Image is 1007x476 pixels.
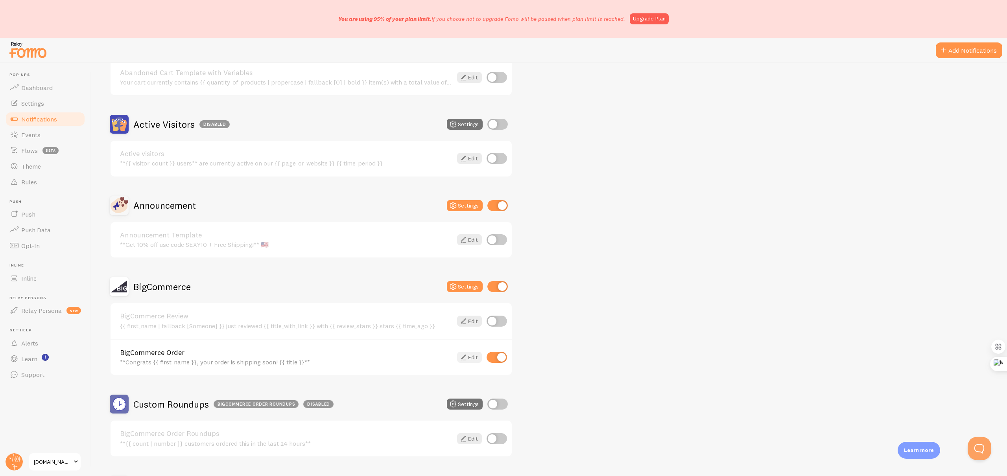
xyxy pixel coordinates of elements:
a: Relay Persona new [5,303,86,318]
span: Learn [21,355,37,363]
span: Theme [21,162,41,170]
div: BigCommerce Order roundups [214,400,299,408]
span: Support [21,371,44,379]
div: **{{ count | number }} customers ordered this in the last 24 hours** [120,440,452,447]
span: [DOMAIN_NAME] [34,457,71,467]
a: BigCommerce Order [120,349,452,356]
h2: Custom Roundups [133,398,334,410]
a: [DOMAIN_NAME] [28,452,81,471]
span: Pop-ups [9,72,86,77]
img: Announcement [110,196,129,215]
iframe: Help Scout Beacon - Open [968,437,991,460]
a: Rules [5,174,86,190]
span: Settings [21,99,44,107]
div: Disabled [199,120,230,128]
span: Dashboard [21,84,53,92]
h2: Announcement [133,199,196,211]
span: Push [21,210,35,218]
a: Dashboard [5,80,86,96]
span: Opt-In [21,242,40,250]
span: Push Data [21,226,51,234]
a: Opt-In [5,238,86,254]
span: Notifications [21,115,57,123]
img: Custom Roundups [110,395,129,414]
p: If you choose not to upgrade Fomo will be paused when plan limit is reached. [338,15,625,23]
div: **{{ visitor_count }} users** are currently active on our {{ page_or_website }} {{ time_period }} [120,160,452,167]
button: Settings [447,281,483,292]
a: Notifications [5,111,86,127]
a: Upgrade Plan [630,13,669,24]
span: Get Help [9,328,86,333]
div: **Get 10% off use code SEXY10 + Free Shipping!** 🇺🇸 [120,241,452,248]
a: Active visitors [120,150,452,157]
p: Learn more [904,447,934,454]
img: BigCommerce [110,277,129,296]
img: Active Visitors [110,115,129,134]
a: Events [5,127,86,143]
h2: BigCommerce [133,281,191,293]
button: Settings [447,200,483,211]
a: Alerts [5,335,86,351]
span: Inline [9,263,86,268]
div: **Congrats {{ first_name }}, your order is shipping soon! {{ title }}** [120,358,452,366]
span: You are using 95% of your plan limit. [338,15,432,22]
a: Edit [457,433,482,444]
img: fomo-relay-logo-orange.svg [8,40,48,60]
svg: <p>Watch New Feature Tutorials!</p> [42,354,49,361]
span: Inline [21,274,37,282]
a: Announcement Template [120,232,452,239]
button: Settings [447,399,483,410]
div: Your cart currently contains {{ quantity_of_products | propercase | fallback [0] | bold }} item(s... [120,79,452,86]
span: beta [42,147,59,154]
a: Flows beta [5,143,86,158]
a: Inline [5,270,86,286]
a: Edit [457,72,482,83]
span: Relay Persona [9,296,86,301]
span: new [66,307,81,314]
span: Relay Persona [21,307,62,314]
span: Rules [21,178,37,186]
a: BigCommerce Order Roundups [120,430,452,437]
span: Alerts [21,339,38,347]
span: Push [9,199,86,204]
span: Events [21,131,41,139]
a: Edit [457,352,482,363]
a: Edit [457,316,482,327]
a: Push [5,206,86,222]
a: Abandoned Cart Template with Variables [120,69,452,76]
div: Learn more [898,442,940,459]
a: Learn [5,351,86,367]
button: Settings [447,119,483,130]
a: Settings [5,96,86,111]
a: Theme [5,158,86,174]
a: Push Data [5,222,86,238]
a: Edit [457,234,482,245]
a: BigCommerce Review [120,312,452,320]
a: Support [5,367,86,382]
h2: Active Visitors [133,118,230,130]
div: {{ first_name | fallback [Someone] }} just reviewed {{ title_with_link }} with {{ review_stars }}... [120,322,452,329]
a: Edit [457,153,482,164]
div: Disabled [303,400,334,408]
span: Flows [21,147,38,154]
